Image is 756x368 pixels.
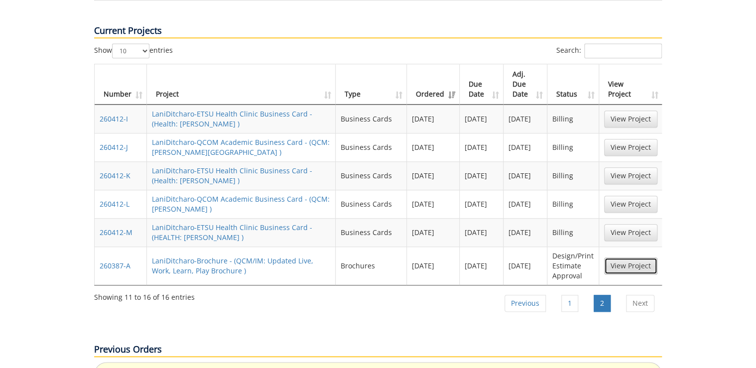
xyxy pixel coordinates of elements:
[336,133,407,161] td: Business Cards
[100,228,132,237] a: 260412-M
[547,105,599,133] td: Billing
[547,246,599,285] td: Design/Print Estimate Approval
[626,295,654,312] a: Next
[504,218,547,246] td: [DATE]
[152,137,330,157] a: LaniDitcharo-QCOM Academic Business Card - (QCM: [PERSON_NAME][GEOGRAPHIC_DATA] )
[152,223,312,242] a: LaniDitcharo-ETSU Health Clinic Business Card - (HEALTH: [PERSON_NAME] )
[100,114,128,123] a: 260412-I
[547,161,599,190] td: Billing
[604,139,657,156] a: View Project
[147,64,336,105] th: Project: activate to sort column ascending
[547,133,599,161] td: Billing
[94,24,662,38] p: Current Projects
[152,109,312,128] a: LaniDitcharo-ETSU Health Clinic Business Card - (Health: [PERSON_NAME] )
[547,190,599,218] td: Billing
[504,105,547,133] td: [DATE]
[152,256,313,275] a: LaniDitcharo-Brochure - (QCM/IM: Updated Live, Work, Learn, Play Brochure )
[407,105,460,133] td: [DATE]
[460,218,504,246] td: [DATE]
[604,111,657,127] a: View Project
[556,43,662,58] label: Search:
[112,43,149,58] select: Showentries
[504,246,547,285] td: [DATE]
[94,288,195,302] div: Showing 11 to 16 of 16 entries
[336,190,407,218] td: Business Cards
[547,218,599,246] td: Billing
[407,133,460,161] td: [DATE]
[460,64,504,105] th: Due Date: activate to sort column ascending
[407,161,460,190] td: [DATE]
[95,64,147,105] th: Number: activate to sort column ascending
[604,224,657,241] a: View Project
[460,246,504,285] td: [DATE]
[100,171,130,180] a: 260412-K
[336,218,407,246] td: Business Cards
[336,161,407,190] td: Business Cards
[407,246,460,285] td: [DATE]
[599,64,662,105] th: View Project: activate to sort column ascending
[407,218,460,246] td: [DATE]
[152,194,330,214] a: LaniDitcharo-QCOM Academic Business Card - (QCM: [PERSON_NAME] )
[504,295,546,312] a: Previous
[94,43,173,58] label: Show entries
[584,43,662,58] input: Search:
[152,166,312,185] a: LaniDitcharo-ETSU Health Clinic Business Card - (Health: [PERSON_NAME] )
[604,257,657,274] a: View Project
[100,142,128,152] a: 260412-J
[407,190,460,218] td: [DATE]
[407,64,460,105] th: Ordered: activate to sort column ascending
[504,64,547,105] th: Adj. Due Date: activate to sort column ascending
[460,133,504,161] td: [DATE]
[504,133,547,161] td: [DATE]
[460,105,504,133] td: [DATE]
[547,64,599,105] th: Status: activate to sort column ascending
[504,161,547,190] td: [DATE]
[561,295,578,312] a: 1
[460,190,504,218] td: [DATE]
[100,261,130,270] a: 260387-A
[604,196,657,213] a: View Project
[94,343,662,357] p: Previous Orders
[336,64,407,105] th: Type: activate to sort column ascending
[604,167,657,184] a: View Project
[594,295,611,312] a: 2
[336,246,407,285] td: Brochures
[460,161,504,190] td: [DATE]
[100,199,129,209] a: 260412-L
[504,190,547,218] td: [DATE]
[336,105,407,133] td: Business Cards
